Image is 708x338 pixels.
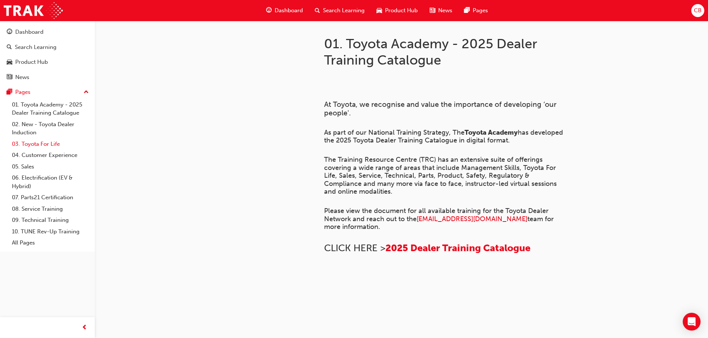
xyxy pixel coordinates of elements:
[683,313,701,331] div: Open Intercom Messenger
[3,85,92,99] button: Pages
[385,6,418,15] span: Product Hub
[371,3,424,18] a: car-iconProduct Hub
[385,242,530,254] a: 2025 Dealer Training Catalogue
[260,3,309,18] a: guage-iconDashboard
[15,73,29,82] div: News
[324,100,558,117] span: At Toyota, we recognise and value the importance of developing ‘our people'.
[376,6,382,15] span: car-icon
[15,88,30,96] div: Pages
[9,138,92,150] a: 03. Toyota For Life
[9,119,92,138] a: 02. New - Toyota Dealer Induction
[324,128,465,137] span: As part of our National Training Strategy, The
[458,3,494,18] a: pages-iconPages
[324,207,550,223] span: Please view the document for all available training for the Toyota Dealer Network and reach out t...
[15,43,56,52] div: Search Learning
[9,237,92,249] a: All Pages
[417,215,527,223] a: [EMAIL_ADDRESS][DOMAIN_NAME]
[694,6,702,15] span: CB
[324,36,568,68] h1: 01. Toyota Academy - 2025 Dealer Training Catalogue
[3,25,92,39] a: Dashboard
[3,24,92,85] button: DashboardSearch LearningProduct HubNews
[9,150,92,161] a: 04. Customer Experience
[84,88,89,97] span: up-icon
[324,128,565,145] span: has developed the 2025 Toyota Dealer Training Catalogue in digital format.
[275,6,303,15] span: Dashboard
[9,226,92,237] a: 10. TUNE Rev-Up Training
[324,215,556,231] span: team for more information.
[82,323,87,332] span: prev-icon
[9,161,92,173] a: 05. Sales
[465,128,518,137] span: Toyota Academy
[7,74,12,81] span: news-icon
[266,6,272,15] span: guage-icon
[309,3,371,18] a: search-iconSearch Learning
[3,70,92,84] a: News
[473,6,488,15] span: Pages
[7,89,12,96] span: pages-icon
[324,242,385,254] span: CLICK HERE >
[3,40,92,54] a: Search Learning
[464,6,470,15] span: pages-icon
[430,6,435,15] span: news-icon
[15,58,48,66] div: Product Hub
[4,2,63,19] img: Trak
[9,99,92,119] a: 01. Toyota Academy - 2025 Dealer Training Catalogue
[7,44,12,51] span: search-icon
[9,203,92,215] a: 08. Service Training
[691,4,704,17] button: CB
[324,155,559,196] span: The Training Resource Centre (TRC) has an extensive suite of offerings covering a wide range of a...
[3,55,92,69] a: Product Hub
[7,29,12,36] span: guage-icon
[9,214,92,226] a: 09. Technical Training
[438,6,452,15] span: News
[7,59,12,66] span: car-icon
[9,192,92,203] a: 07. Parts21 Certification
[315,6,320,15] span: search-icon
[9,172,92,192] a: 06. Electrification (EV & Hybrid)
[323,6,365,15] span: Search Learning
[15,28,43,36] div: Dashboard
[424,3,458,18] a: news-iconNews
